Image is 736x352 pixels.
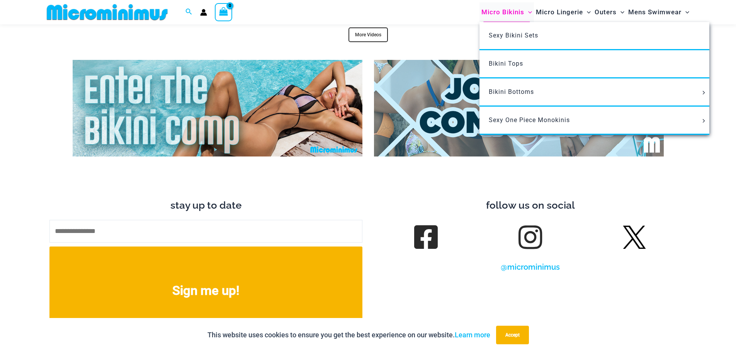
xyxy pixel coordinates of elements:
a: Micro LingerieMenu ToggleMenu Toggle [534,2,593,22]
a: View Shopping Cart, empty [215,3,233,21]
span: Sexy Bikini Sets [489,32,538,39]
h3: follow us on social [374,199,687,212]
span: Sexy One Piece Monokinis [489,116,570,124]
span: Micro Bikinis [481,2,524,22]
a: Sexy One Piece MonokinisMenu ToggleMenu Toggle [479,107,709,135]
a: Sexy Bikini Sets [479,22,709,50]
button: Sign me up! [49,247,362,335]
a: Micro BikinisMenu ToggleMenu Toggle [479,2,534,22]
img: Enter Bikini Comp [73,60,362,156]
a: Follow us on Instagram [519,226,541,248]
nav: Site Navigation [478,1,693,23]
span: Bikini Bottoms [489,88,534,95]
a: @microminimus [501,262,560,272]
button: Accept [496,326,529,344]
a: Learn more [455,331,490,339]
a: Bikini BottomsMenu ToggleMenu Toggle [479,78,709,107]
a: Account icon link [200,9,207,16]
span: Menu Toggle [583,2,591,22]
span: Menu Toggle [699,119,708,123]
a: follow us on Facebook [415,226,437,248]
span: Menu Toggle [524,2,532,22]
a: Bikini Tops [479,50,709,78]
span: Menu Toggle [699,91,708,95]
span: Bikini Tops [489,60,523,67]
span: Outers [595,2,617,22]
span: Micro Lingerie [536,2,583,22]
img: Join Community 2 [374,60,664,156]
a: Search icon link [185,7,192,17]
h3: stay up to date [49,199,362,212]
img: Twitter X Logo 42562 [623,226,646,249]
span: Mens Swimwear [628,2,682,22]
span: Menu Toggle [617,2,624,22]
a: OutersMenu ToggleMenu Toggle [593,2,626,22]
a: More Videos [348,27,388,42]
p: This website uses cookies to ensure you get the best experience on our website. [207,329,490,341]
img: MM SHOP LOGO FLAT [44,3,171,21]
span: Menu Toggle [682,2,689,22]
a: Mens SwimwearMenu ToggleMenu Toggle [626,2,691,22]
